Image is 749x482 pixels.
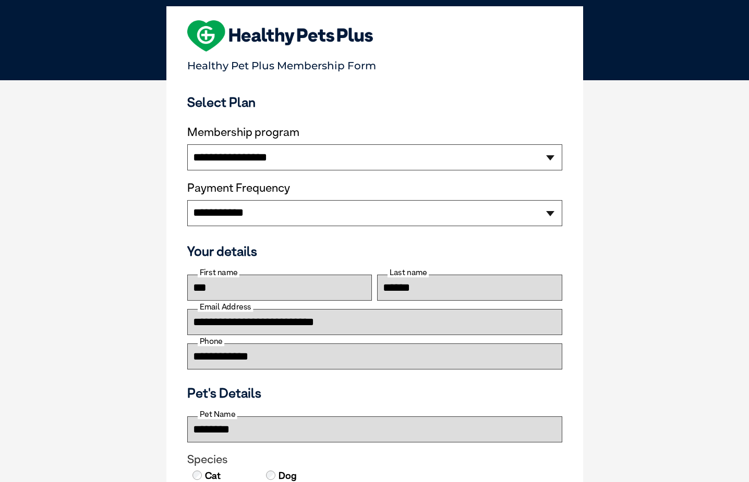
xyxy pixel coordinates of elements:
img: heart-shape-hpp-logo-large.png [187,20,373,52]
label: Membership program [187,126,562,139]
label: First name [198,268,239,277]
p: Healthy Pet Plus Membership Form [187,55,562,72]
h3: Your details [187,243,562,259]
label: Last name [388,268,429,277]
h3: Pet's Details [183,385,566,401]
legend: Species [187,453,562,466]
label: Payment Frequency [187,181,290,195]
h3: Select Plan [187,94,562,110]
label: Phone [198,337,224,346]
label: Email Address [198,302,253,312]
